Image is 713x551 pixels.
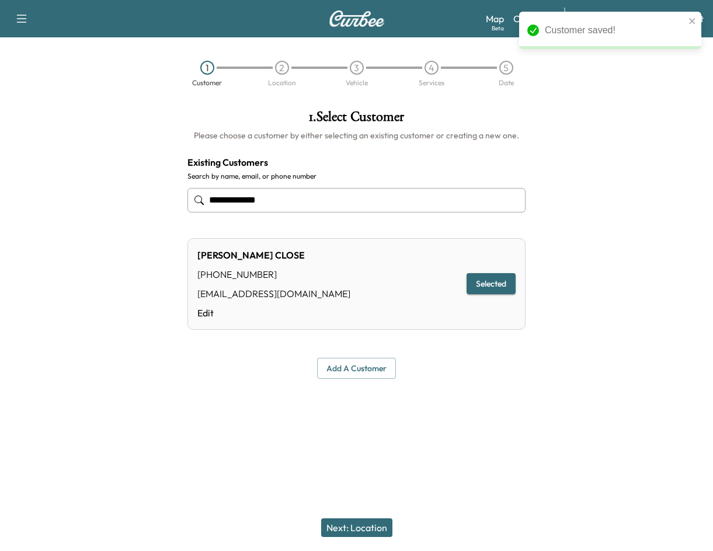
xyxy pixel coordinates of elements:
button: Next: Location [321,518,392,537]
a: Calendar [513,12,552,26]
div: 2 [275,61,289,75]
div: [PERSON_NAME] CLOSE [197,248,350,262]
div: 1 [200,61,214,75]
button: Selected [467,273,516,295]
label: Search by name, email, or phone number [187,172,526,181]
div: Customer [192,79,222,86]
div: Location [268,79,296,86]
a: MapBeta [486,12,504,26]
button: Add a customer [317,358,396,379]
h1: 1 . Select Customer [187,110,526,130]
div: Vehicle [346,79,368,86]
button: close [688,16,697,26]
div: 4 [425,61,439,75]
div: Date [499,79,514,86]
h6: Please choose a customer by either selecting an existing customer or creating a new one. [187,130,526,141]
div: Beta [492,24,504,33]
div: Customer saved! [545,23,685,37]
div: Services [419,79,444,86]
div: 5 [499,61,513,75]
div: [PHONE_NUMBER] [197,267,350,281]
img: Curbee Logo [329,11,385,27]
h4: Existing Customers [187,155,526,169]
a: Edit [197,306,350,320]
div: 3 [350,61,364,75]
div: [EMAIL_ADDRESS][DOMAIN_NAME] [197,287,350,301]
